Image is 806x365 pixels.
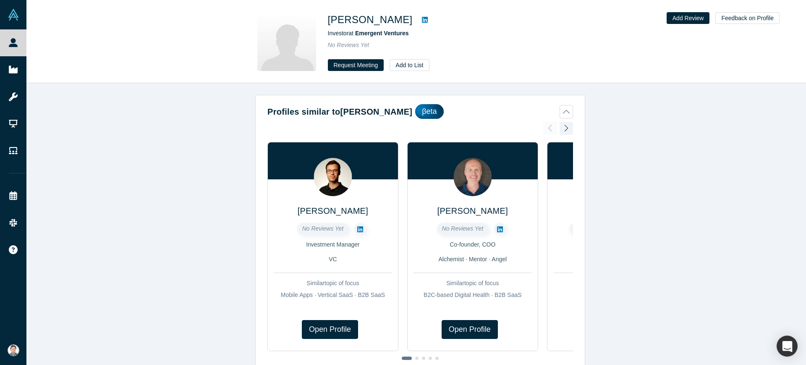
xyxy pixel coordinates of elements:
span: B2C-based Digital Health · B2B SaaS [424,291,521,298]
span: No Reviews Yet [302,225,344,232]
h2: Profiles similar to [PERSON_NAME] [267,105,412,118]
button: Request Meeting [328,59,384,71]
span: No Reviews Yet [442,225,484,232]
button: Feedback on Profile [715,12,780,24]
button: Profiles similar to[PERSON_NAME]βeta [267,104,573,119]
div: Similar topic of focus [553,279,672,288]
button: Add to List [390,59,429,71]
span: Mobile Apps · Vertical SaaS · B2B SaaS [281,291,385,298]
img: Niha Gottiparthy's Profile Image [257,12,316,71]
span: Investor at [328,30,409,37]
a: Open Profile [302,320,358,339]
a: Emergent Ventures [355,30,409,37]
h1: [PERSON_NAME] [328,12,413,27]
img: Alchemist Vault Logo [8,9,19,21]
div: Mentor · Angel [553,255,672,264]
div: VC [274,255,392,264]
a: [PERSON_NAME] [298,206,368,215]
span: Co-founder, COO [450,241,495,248]
a: [PERSON_NAME] [437,206,508,215]
span: Investment Manager [306,241,360,248]
img: Andres Valdivieso's Account [8,344,19,356]
a: Open Profile [442,320,498,339]
div: Similar topic of focus [413,279,532,288]
div: βeta [415,104,443,119]
div: Alchemist · Mentor · Angel [413,255,532,264]
div: Similar topic of focus [274,279,392,288]
button: Add Review [667,12,710,24]
span: No Reviews Yet [328,42,369,48]
img: Oleh Karizsyi's Profile Image [314,158,352,196]
img: Dave Cotter's Profile Image [453,158,492,196]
